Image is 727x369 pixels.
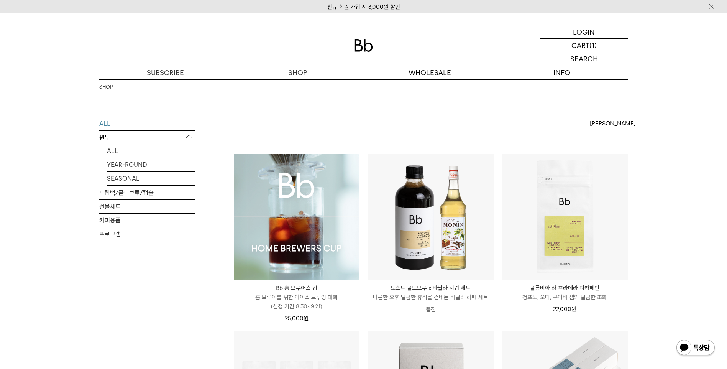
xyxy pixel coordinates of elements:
[571,39,589,52] p: CART
[234,154,359,280] img: 1000001223_add2_021.jpg
[354,39,373,52] img: 로고
[502,293,628,302] p: 청포도, 오디, 구아바 잼의 달콤한 조화
[502,283,628,302] a: 콜롬비아 라 프라데라 디카페인 청포도, 오디, 구아바 잼의 달콤한 조화
[231,66,364,79] a: SHOP
[571,306,576,313] span: 원
[99,227,195,241] a: 프로그램
[364,66,496,79] p: WHOLESALE
[573,25,595,38] p: LOGIN
[99,66,231,79] a: SUBSCRIBE
[99,131,195,145] p: 원두
[368,283,494,302] a: 토스트 콜드브루 x 바닐라 시럽 세트 나른한 오후 달콤한 휴식을 건네는 바닐라 라떼 세트
[99,83,113,91] a: SHOP
[234,154,359,280] a: Bb 홈 브루어스 컵
[107,144,195,158] a: ALL
[304,315,309,322] span: 원
[327,3,400,10] a: 신규 회원 가입 시 3,000원 할인
[553,306,576,313] span: 22,000
[99,200,195,213] a: 선물세트
[368,154,494,280] img: 토스트 콜드브루 x 바닐라 시럽 세트
[99,117,195,130] a: ALL
[496,66,628,79] p: INFO
[368,293,494,302] p: 나른한 오후 달콤한 휴식을 건네는 바닐라 라떼 세트
[590,119,636,128] span: [PERSON_NAME]
[234,283,359,293] p: Bb 홈 브루어스 컵
[676,339,716,357] img: 카카오톡 채널 1:1 채팅 버튼
[502,283,628,293] p: 콜롬비아 라 프라데라 디카페인
[99,214,195,227] a: 커피용품
[234,283,359,311] a: Bb 홈 브루어스 컵 홈 브루어를 위한 아이스 브루잉 대회(신청 기간 8.30~9.21)
[368,302,494,317] p: 품절
[285,315,309,322] span: 25,000
[570,52,598,66] p: SEARCH
[540,25,628,39] a: LOGIN
[540,39,628,52] a: CART (1)
[234,293,359,311] p: 홈 브루어를 위한 아이스 브루잉 대회 (신청 기간 8.30~9.21)
[107,172,195,185] a: SEASONAL
[368,283,494,293] p: 토스트 콜드브루 x 바닐라 시럽 세트
[589,39,597,52] p: (1)
[502,154,628,280] img: 콜롬비아 라 프라데라 디카페인
[99,186,195,199] a: 드립백/콜드브루/캡슐
[107,158,195,171] a: YEAR-ROUND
